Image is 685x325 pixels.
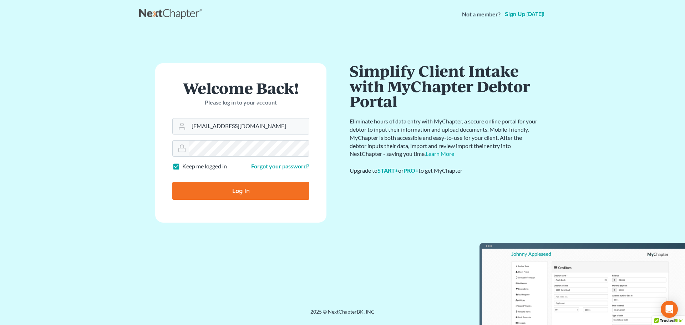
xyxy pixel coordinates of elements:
[661,301,678,318] div: Open Intercom Messenger
[172,98,309,107] p: Please log in to your account
[404,167,418,174] a: PRO+
[172,182,309,200] input: Log In
[377,167,398,174] a: START+
[189,118,309,134] input: Email Address
[350,117,539,158] p: Eliminate hours of data entry with MyChapter, a secure online portal for your debtor to input the...
[182,162,227,171] label: Keep me logged in
[503,11,546,17] a: Sign up [DATE]!
[139,308,546,321] div: 2025 © NextChapterBK, INC
[251,163,309,169] a: Forgot your password?
[426,150,454,157] a: Learn More
[462,10,501,19] strong: Not a member?
[350,167,539,175] div: Upgrade to or to get MyChapter
[350,63,539,109] h1: Simplify Client Intake with MyChapter Debtor Portal
[172,80,309,96] h1: Welcome Back!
